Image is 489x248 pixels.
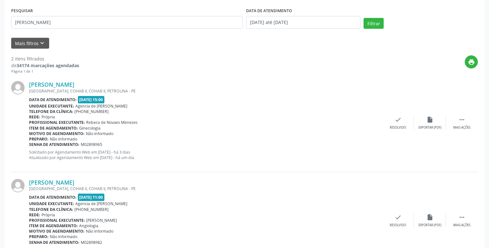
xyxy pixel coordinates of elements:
[29,88,382,94] div: [GEOGRAPHIC_DATA], COHAB II, COHAB II, PETROLINA - PE
[29,201,74,206] b: Unidade executante:
[50,136,77,142] span: Não informado
[11,55,79,62] div: 2 itens filtrados
[426,214,433,221] i: insert_drive_file
[86,218,117,223] span: [PERSON_NAME]
[29,136,49,142] b: Preparo:
[41,212,55,218] span: Própria
[29,120,85,125] b: Profissional executante:
[78,96,105,103] span: [DATE] 15:00
[246,6,292,16] label: DATA DE ATENDIMENTO
[458,116,465,123] i: 
[29,207,73,212] b: Telefone da clínica:
[29,109,73,114] b: Telefone da clínica:
[458,214,465,221] i: 
[50,234,77,239] span: Não informado
[246,16,360,29] input: Selecione um intervalo
[86,228,113,234] span: Não informado
[29,223,78,228] b: Item de agendamento:
[17,62,79,68] strong: 34174 marcações agendadas
[86,120,138,125] span: Rebeca de Novaes Menezes
[74,109,109,114] span: [PHONE_NUMBER]
[29,114,40,120] b: Rede:
[395,116,402,123] i: check
[29,179,74,186] a: [PERSON_NAME]
[81,142,102,147] span: M02898965
[74,207,109,212] span: [PHONE_NUMBER]
[29,218,85,223] b: Profissional executante:
[79,125,101,131] span: Ginecologia
[418,125,441,130] div: Exportar (PDF)
[41,114,55,120] span: Própria
[11,6,33,16] label: PESQUISAR
[11,81,25,94] img: img
[465,55,478,68] button: print
[468,59,475,66] i: print
[78,194,105,201] span: [DATE] 11:00
[29,212,40,218] b: Rede:
[29,186,382,191] div: [GEOGRAPHIC_DATA], COHAB II, COHAB II, PETROLINA - PE
[75,201,127,206] span: Agencia de [PERSON_NAME]
[453,223,470,228] div: Mais ações
[395,214,402,221] i: check
[426,116,433,123] i: insert_drive_file
[418,223,441,228] div: Exportar (PDF)
[39,40,46,47] i: keyboard_arrow_down
[453,125,470,130] div: Mais ações
[11,179,25,192] img: img
[29,228,85,234] b: Motivo de agendamento:
[364,18,384,29] button: Filtrar
[29,131,85,136] b: Motivo de agendamento:
[29,240,79,245] b: Senha de atendimento:
[86,131,113,136] span: Não informado
[79,223,98,228] span: Angiologia
[11,16,243,29] input: Nome, código do beneficiário ou CPF
[29,81,74,88] a: [PERSON_NAME]
[81,240,102,245] span: M02898982
[29,142,79,147] b: Senha de atendimento:
[11,62,79,69] div: de
[390,223,406,228] div: Resolvido
[29,195,77,200] b: Data de atendimento:
[29,97,77,102] b: Data de atendimento:
[11,38,49,49] button: Mais filtroskeyboard_arrow_down
[29,149,382,160] p: Solicitado por Agendamento Web em [DATE] - há 3 dias Atualizado por Agendamento Web em [DATE] - h...
[11,69,79,74] div: Página 1 de 1
[390,125,406,130] div: Resolvido
[29,125,78,131] b: Item de agendamento:
[29,234,49,239] b: Preparo:
[75,103,127,109] span: Agencia de [PERSON_NAME]
[29,103,74,109] b: Unidade executante:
